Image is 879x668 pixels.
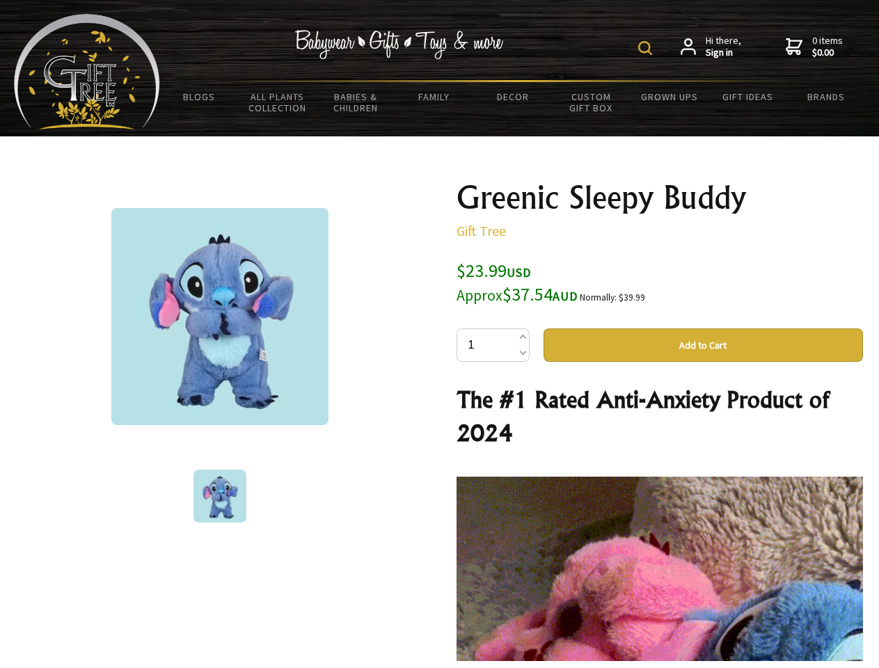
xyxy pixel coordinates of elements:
[239,82,317,122] a: All Plants Collection
[812,34,843,59] span: 0 items
[295,30,504,59] img: Babywear - Gifts - Toys & more
[786,35,843,59] a: 0 items$0.00
[708,82,787,111] a: Gift Ideas
[457,259,578,305] span: $23.99 $37.54
[507,264,531,280] span: USD
[787,82,866,111] a: Brands
[111,208,328,425] img: Greenic Sleepy Buddy
[638,41,652,55] img: product search
[193,470,246,523] img: Greenic Sleepy Buddy
[812,47,843,59] strong: $0.00
[457,286,502,305] small: Approx
[706,35,741,59] span: Hi there,
[580,292,645,303] small: Normally: $39.99
[706,47,741,59] strong: Sign in
[552,82,631,122] a: Custom Gift Box
[544,328,863,362] button: Add to Cart
[630,82,708,111] a: Grown Ups
[395,82,474,111] a: Family
[473,82,552,111] a: Decor
[457,385,829,447] strong: The #1 Rated Anti-Anxiety Product of 2024
[317,82,395,122] a: Babies & Children
[160,82,239,111] a: BLOGS
[457,222,506,239] a: Gift Tree
[14,14,160,129] img: Babyware - Gifts - Toys and more...
[457,181,863,214] h1: Greenic Sleepy Buddy
[681,35,741,59] a: Hi there,Sign in
[553,288,578,304] span: AUD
